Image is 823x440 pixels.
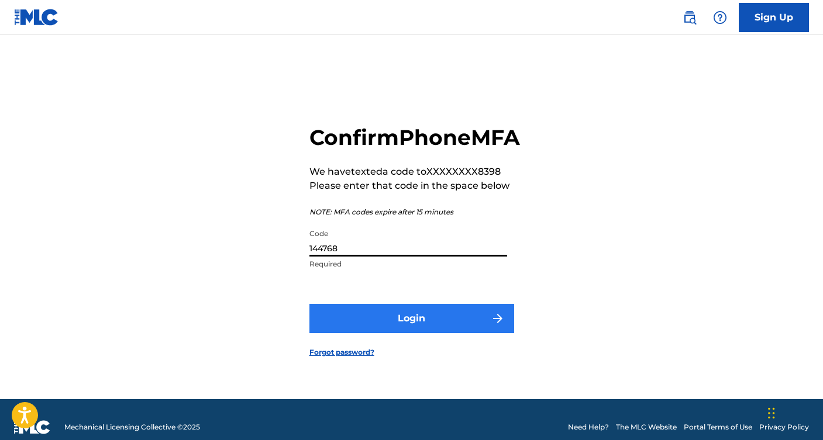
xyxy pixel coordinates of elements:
div: Drag [768,396,775,431]
a: Portal Terms of Use [684,422,752,432]
p: Required [309,259,507,269]
iframe: Chat Widget [765,384,823,440]
img: f7272a7cc735f4ea7f67.svg [491,311,505,325]
img: logo [14,420,50,434]
button: Login [309,304,514,333]
img: help [713,11,727,25]
p: Please enter that code in the space below [309,179,520,193]
div: Help [708,6,732,29]
img: MLC Logo [14,9,59,26]
a: Sign Up [739,3,809,32]
a: Public Search [678,6,701,29]
a: Forgot password? [309,347,374,358]
p: We have texted a code to XXXXXXXX8398 [309,165,520,179]
span: Mechanical Licensing Collective © 2025 [64,422,200,432]
p: NOTE: MFA codes expire after 15 minutes [309,207,520,217]
a: The MLC Website [616,422,677,432]
a: Privacy Policy [759,422,809,432]
img: search [683,11,697,25]
a: Need Help? [568,422,609,432]
h2: Confirm Phone MFA [309,124,520,151]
